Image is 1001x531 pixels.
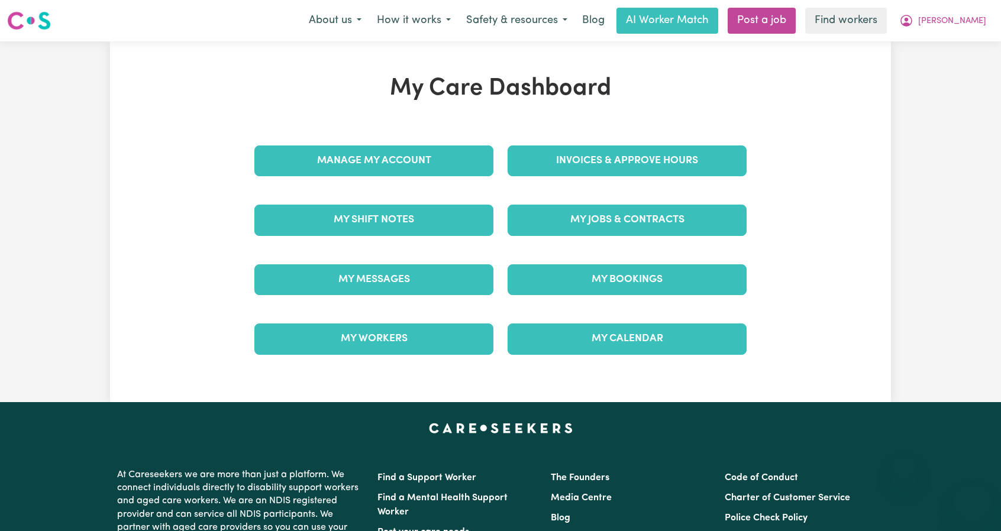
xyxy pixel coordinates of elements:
a: My Jobs & Contracts [508,205,747,235]
button: How it works [369,8,458,33]
button: About us [301,8,369,33]
a: Blog [575,8,612,34]
iframe: Button to launch messaging window [954,484,992,522]
a: Find workers [805,8,887,34]
a: Manage My Account [254,145,493,176]
button: Safety & resources [458,8,575,33]
a: Charter of Customer Service [725,493,850,503]
a: Find a Mental Health Support Worker [377,493,508,517]
a: My Calendar [508,323,747,354]
a: My Messages [254,264,493,295]
img: Careseekers logo [7,10,51,31]
span: [PERSON_NAME] [918,15,986,28]
a: Careseekers home page [429,423,573,433]
a: Code of Conduct [725,473,798,483]
a: My Bookings [508,264,747,295]
a: My Shift Notes [254,205,493,235]
a: Media Centre [551,493,612,503]
a: Post a job [728,8,796,34]
iframe: Close message [892,455,916,479]
a: Find a Support Worker [377,473,476,483]
a: AI Worker Match [616,8,718,34]
a: Blog [551,513,570,523]
a: The Founders [551,473,609,483]
a: My Workers [254,323,493,354]
a: Careseekers logo [7,7,51,34]
a: Police Check Policy [725,513,808,523]
h1: My Care Dashboard [247,75,754,103]
a: Invoices & Approve Hours [508,145,747,176]
button: My Account [892,8,994,33]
